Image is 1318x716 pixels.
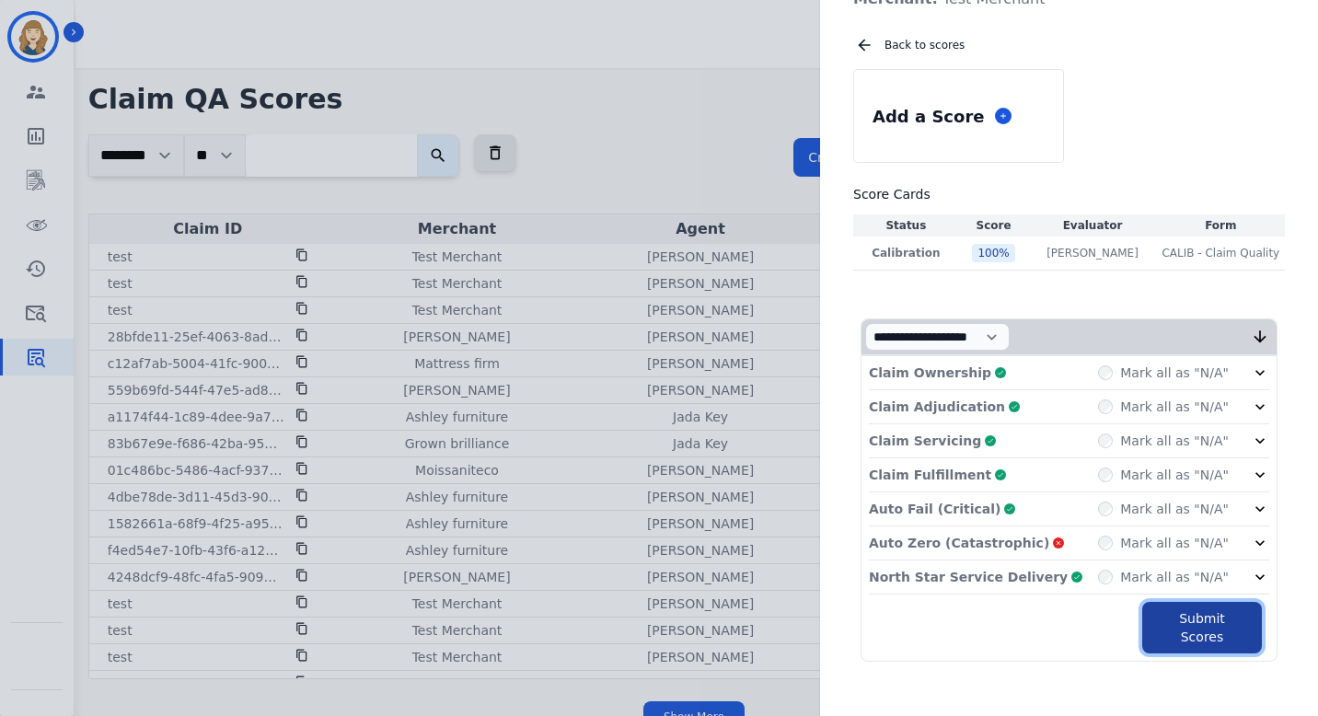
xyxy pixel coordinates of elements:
[1046,246,1139,260] p: [PERSON_NAME]
[1162,246,1279,260] span: CALIB - Claim Quality
[1120,568,1229,586] label: Mark all as "N/A"
[1142,602,1262,653] button: Submit Scores
[1120,432,1229,450] label: Mark all as "N/A"
[853,214,959,237] th: Status
[1028,214,1156,237] th: Evaluator
[855,36,1285,54] div: Back to scores
[1120,534,1229,552] label: Mark all as "N/A"
[1120,500,1229,518] label: Mark all as "N/A"
[857,246,955,260] p: Calibration
[869,466,991,484] p: Claim Fulfillment
[869,432,981,450] p: Claim Servicing
[869,500,1000,518] p: Auto Fail (Critical)
[1120,364,1229,382] label: Mark all as "N/A"
[1157,214,1285,237] th: Form
[1120,466,1229,484] label: Mark all as "N/A"
[959,214,1029,237] th: Score
[869,398,1005,416] p: Claim Adjudication
[869,568,1068,586] p: North Star Service Delivery
[972,244,1014,262] div: 100 %
[869,100,988,133] div: Add a Score
[869,364,991,382] p: Claim Ownership
[869,534,1049,552] p: Auto Zero (Catastrophic)
[1120,398,1229,416] label: Mark all as "N/A"
[853,185,1285,203] h3: Score Cards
